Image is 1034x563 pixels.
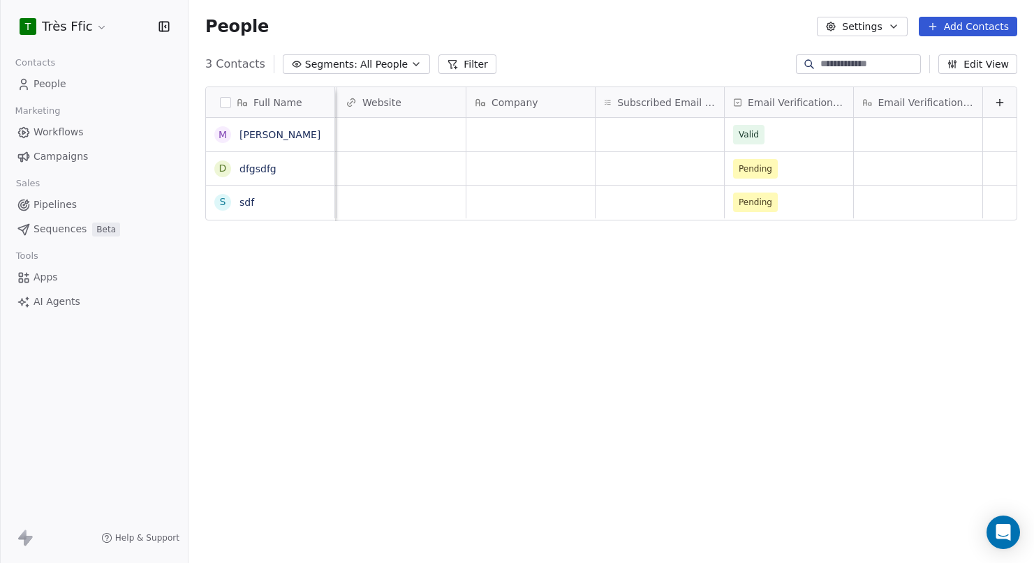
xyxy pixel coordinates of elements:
span: All People [360,57,408,72]
span: Beta [92,223,120,237]
a: Apps [11,266,177,289]
span: Campaigns [34,149,88,164]
a: sdf [239,197,254,208]
button: TTrès Ffic [17,15,110,38]
a: Workflows [11,121,177,144]
a: SequencesBeta [11,218,177,241]
a: Pipelines [11,193,177,216]
div: d [219,161,227,176]
span: Full Name [253,96,302,110]
span: Pipelines [34,197,77,212]
span: Apps [34,270,58,285]
div: Email Verification Status [725,87,853,117]
span: Sequences [34,222,87,237]
span: Marketing [9,100,66,121]
span: Website [362,96,401,110]
span: 3 Contacts [205,56,265,73]
div: Full Name [206,87,334,117]
span: Valid [739,128,759,142]
span: Email Verification Key [878,96,975,110]
div: s [220,195,226,209]
a: People [11,73,177,96]
span: Contacts [9,52,61,73]
button: Settings [817,17,907,36]
span: Company [492,96,538,110]
span: T [25,20,31,33]
span: Pending [739,195,772,209]
span: People [34,77,66,91]
span: AI Agents [34,294,80,309]
button: Add Contacts [919,17,1017,36]
span: Tools [10,246,44,267]
div: Open Intercom Messenger [987,516,1020,549]
span: Subscribed Email Categories [617,96,716,110]
div: Email Verification Key [854,87,982,117]
span: Workflows [34,125,84,140]
div: M [219,128,227,142]
span: Segments: [305,57,357,72]
span: People [205,16,269,37]
div: Website [337,87,466,117]
a: Help & Support [101,532,179,543]
span: Très Ffic [42,17,93,36]
a: Campaigns [11,145,177,168]
div: grid [206,118,335,549]
span: Email Verification Status [748,96,845,110]
a: AI Agents [11,290,177,313]
span: Pending [739,162,772,176]
div: Subscribed Email Categories [596,87,724,117]
span: Help & Support [115,532,179,543]
div: Company [466,87,595,117]
button: Edit View [938,54,1017,74]
a: dfgsdfg [239,163,276,174]
button: Filter [438,54,496,74]
span: Sales [10,173,46,194]
a: [PERSON_NAME] [239,129,320,140]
